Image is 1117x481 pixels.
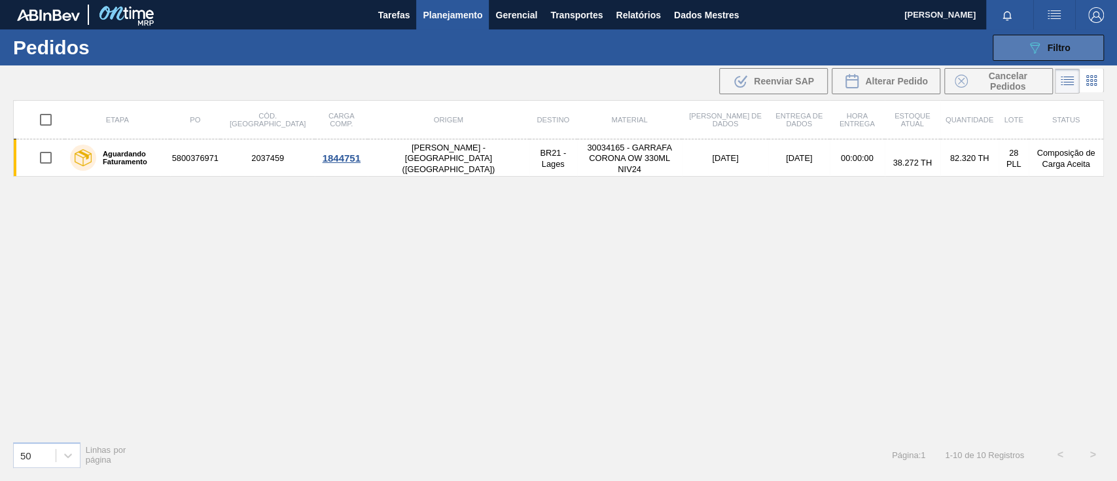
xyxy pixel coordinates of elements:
[786,153,812,163] font: [DATE]
[965,450,974,460] font: de
[20,450,31,461] font: 50
[402,143,495,174] font: [PERSON_NAME] - [GEOGRAPHIC_DATA] ([GEOGRAPHIC_DATA])
[719,68,828,94] div: Reenviar SAP
[1044,438,1076,471] button: <
[587,143,671,174] font: 30034165 - GARRAFA CORONA OW 330ML NIV24
[840,112,875,128] font: Hora Entrega
[1080,69,1104,94] div: Visão em Cartões
[892,450,918,460] font: Página
[1046,7,1062,23] img: ações do usuário
[434,116,463,124] font: Origem
[1052,116,1080,124] font: Status
[1048,43,1071,53] font: Filtro
[949,450,952,460] font: -
[230,112,306,128] font: Cód. [GEOGRAPHIC_DATA]
[106,116,129,124] font: Etapa
[1055,69,1080,94] div: Visão em Lista
[865,76,928,86] font: Alterar Pedido
[893,158,932,168] font: 38.272 TH
[1004,116,1023,124] font: Lote
[904,10,976,20] font: [PERSON_NAME]
[689,112,762,128] font: [PERSON_NAME] de dados
[323,152,361,164] font: 1844751
[540,148,566,169] font: BR21 - Lages
[1006,148,1021,169] font: 28 PLL
[674,10,739,20] font: Dados Mestres
[712,153,738,163] font: [DATE]
[988,450,1024,460] font: Registros
[1088,7,1104,23] img: Sair
[976,450,985,460] font: 10
[86,445,126,465] font: Linhas por página
[13,37,90,58] font: Pedidos
[328,112,355,128] font: Carga Comp.
[832,68,940,94] div: Alterar Pedido
[550,10,603,20] font: Transportes
[944,68,1053,94] div: Cancelar Pedidos em Massa
[986,6,1028,24] button: Notificações
[988,71,1027,92] font: Cancelar Pedidos
[495,10,537,20] font: Gerencial
[616,10,660,20] font: Relatórios
[1037,148,1095,169] font: Composição de Carga Aceita
[945,450,949,460] font: 1
[993,35,1104,61] button: Filtro
[251,153,284,163] font: 2037459
[921,450,925,460] font: 1
[953,450,962,460] font: 10
[17,9,80,21] img: TNhmsLtSVTkK8tSr43FrP2fwEKptu5GPRR3wAAAABJRU5ErkJggg==
[1057,449,1063,460] font: <
[841,153,874,163] font: 00:00:00
[378,10,410,20] font: Tarefas
[14,139,1104,177] a: Aguardando Faturamento58003769712037459[PERSON_NAME] - [GEOGRAPHIC_DATA] ([GEOGRAPHIC_DATA])BR21 ...
[537,116,569,124] font: Destino
[1090,449,1095,460] font: >
[775,112,823,128] font: Entrega de dados
[944,68,1053,94] button: Cancelar Pedidos
[172,153,219,163] font: 5800376971
[611,116,647,124] font: Material
[946,116,993,124] font: Quantidade
[918,450,921,460] font: :
[190,116,200,124] font: PO
[103,150,147,166] font: Aguardando Faturamento
[754,76,814,86] font: Reenviar SAP
[950,153,989,163] font: 82.320 TH
[1076,438,1109,471] button: >
[895,112,931,128] font: Estoque atual
[423,10,482,20] font: Planejamento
